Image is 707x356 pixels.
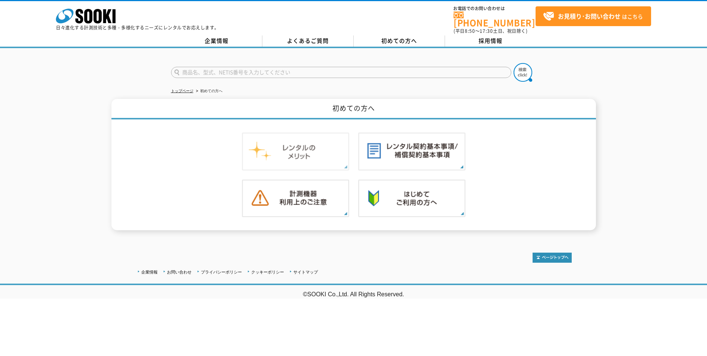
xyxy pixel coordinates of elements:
[171,35,262,47] a: 企業情報
[558,12,621,21] strong: お見積り･お問い合わせ
[514,63,532,82] img: btn_search.png
[167,270,192,274] a: お問い合わせ
[381,37,417,45] span: 初めての方へ
[171,67,511,78] input: 商品名、型式、NETIS番号を入力してください
[262,35,354,47] a: よくあるご質問
[354,35,445,47] a: 初めての方へ
[171,89,193,93] a: トップページ
[251,270,284,274] a: クッキーポリシー
[358,179,465,218] img: 初めての方へ
[201,270,242,274] a: プライバシーポリシー
[536,6,651,26] a: お見積り･お問い合わせはこちら
[454,12,536,27] a: [PHONE_NUMBER]
[111,99,596,119] h1: 初めての方へ
[454,6,536,11] span: お電話でのお問い合わせは
[195,87,222,95] li: 初めての方へ
[56,25,219,30] p: 日々進化する計測技術と多種・多様化するニーズにレンタルでお応えします。
[543,11,643,22] span: はこちら
[445,35,536,47] a: 採用情報
[454,28,527,34] span: (平日 ～ 土日、祝日除く)
[242,132,349,171] img: レンタルのメリット
[242,179,349,218] img: 計測機器ご利用上のご注意
[358,132,465,171] img: レンタル契約基本事項／補償契約基本事項
[465,28,475,34] span: 8:50
[141,270,158,274] a: 企業情報
[293,270,318,274] a: サイトマップ
[533,253,572,263] img: トップページへ
[480,28,493,34] span: 17:30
